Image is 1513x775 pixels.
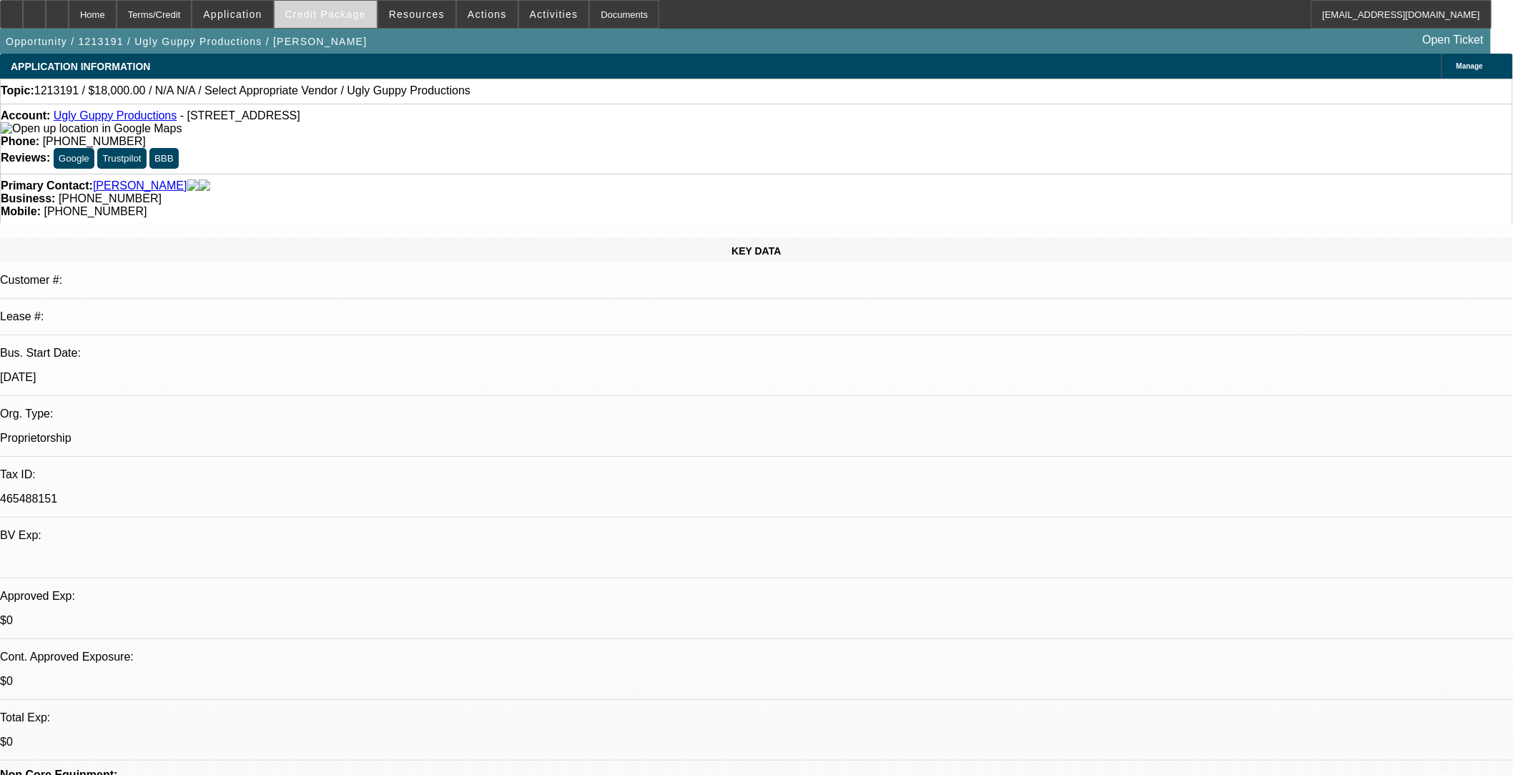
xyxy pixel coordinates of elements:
img: Open up location in Google Maps [1,122,182,135]
strong: Primary Contact: [1,179,93,192]
span: [PHONE_NUMBER] [43,135,146,147]
button: Credit Package [275,1,377,28]
strong: Account: [1,109,50,122]
span: Manage [1457,62,1483,70]
button: BBB [149,148,179,169]
button: Application [192,1,272,28]
strong: Topic: [1,84,34,97]
strong: Business: [1,192,55,204]
a: Ugly Guppy Productions [54,109,177,122]
span: Activities [530,9,578,20]
span: APPLICATION INFORMATION [11,61,150,72]
span: - [STREET_ADDRESS] [180,109,300,122]
button: Trustpilot [97,148,146,169]
strong: Reviews: [1,152,50,164]
strong: Mobile: [1,205,41,217]
span: [PHONE_NUMBER] [44,205,147,217]
span: Resources [389,9,445,20]
a: Open Ticket [1417,28,1489,52]
span: [PHONE_NUMBER] [59,192,162,204]
a: View Google Maps [1,122,182,134]
span: KEY DATA [731,245,781,257]
span: Opportunity / 1213191 / Ugly Guppy Productions / [PERSON_NAME] [6,36,367,47]
button: Resources [378,1,455,28]
span: Actions [468,9,507,20]
img: facebook-icon.png [187,179,199,192]
button: Activities [519,1,589,28]
span: 1213191 / $18,000.00 / N/A N/A / Select Appropriate Vendor / Ugly Guppy Productions [34,84,470,97]
button: Actions [457,1,518,28]
span: Application [203,9,262,20]
a: [PERSON_NAME] [93,179,187,192]
img: linkedin-icon.png [199,179,210,192]
button: Google [54,148,94,169]
strong: Phone: [1,135,39,147]
span: Credit Package [285,9,366,20]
